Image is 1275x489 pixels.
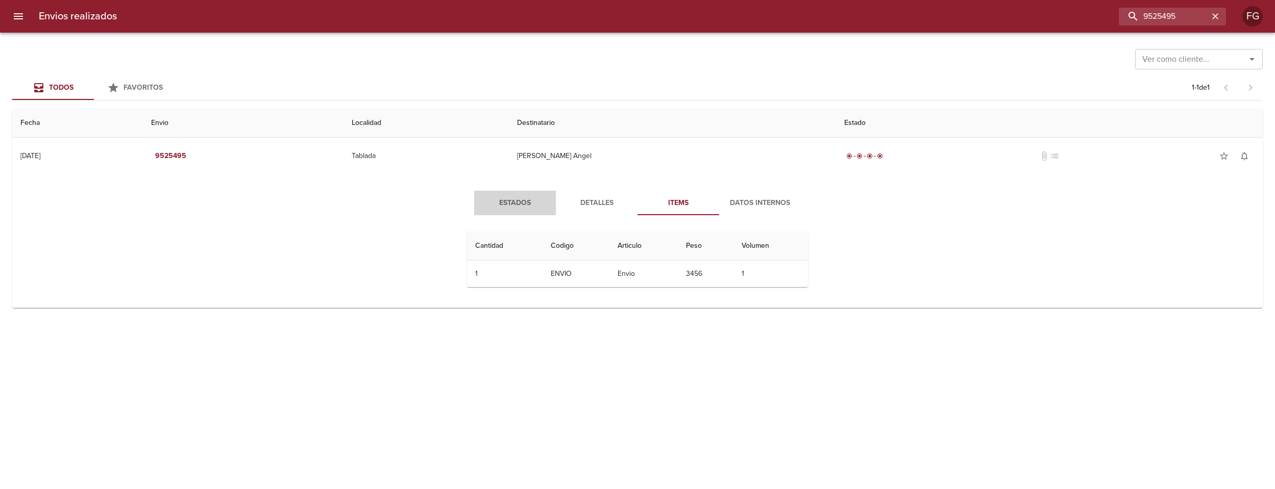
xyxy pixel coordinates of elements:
span: star_border [1219,151,1229,161]
span: Pagina siguiente [1238,75,1263,100]
th: Cantidad [467,231,543,261]
span: Pagina anterior [1214,82,1238,92]
th: Articulo [609,231,678,261]
span: No tiene pedido asociado [1049,151,1060,161]
div: Tabs Envios [12,75,176,100]
div: [DATE] [20,151,40,160]
th: Fecha [12,109,143,138]
th: Envio [143,109,344,138]
th: Codigo [543,231,609,261]
th: Volumen [733,231,808,261]
h6: Envios realizados [39,8,117,24]
span: Datos Internos [725,197,795,210]
span: Estados [480,197,550,210]
td: 1 [467,261,543,287]
button: Agregar a favoritos [1214,146,1234,166]
button: Activar notificaciones [1234,146,1255,166]
button: menu [6,4,31,29]
td: 1 [733,261,808,287]
span: notifications_none [1239,151,1249,161]
table: Tabla de envíos del cliente [12,109,1263,308]
input: buscar [1119,8,1209,25]
span: Favoritos [124,83,163,92]
th: Peso [678,231,733,261]
span: Detalles [562,197,631,210]
span: Items [644,197,713,210]
td: [PERSON_NAME] Angel [509,138,836,174]
div: Tabs detalle de guia [474,191,801,215]
td: Envio [609,261,678,287]
th: Destinatario [509,109,836,138]
em: 9525495 [155,150,186,163]
td: Tablada [344,138,509,174]
th: Localidad [344,109,509,138]
div: FG [1242,6,1263,27]
span: radio_button_checked [867,153,873,159]
th: Estado [836,109,1263,138]
p: 1 - 1 de 1 [1192,83,1210,93]
span: attach_file [1039,151,1049,161]
td: 3456 [678,261,733,287]
span: radio_button_checked [846,153,852,159]
div: Abrir información de usuario [1242,6,1263,27]
span: Todos [49,83,73,92]
button: Abrir [1245,52,1259,66]
td: ENVIO [543,261,609,287]
div: Entregado [844,151,885,161]
span: radio_button_checked [877,153,883,159]
table: Tabla de Items [467,231,808,287]
button: 9525495 [151,147,190,166]
span: radio_button_checked [856,153,863,159]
